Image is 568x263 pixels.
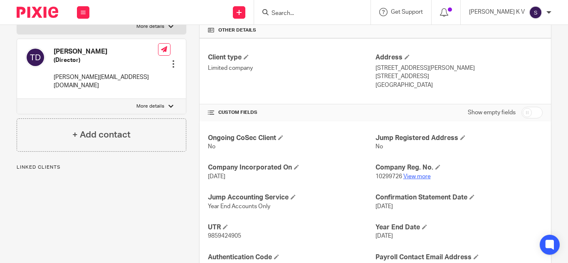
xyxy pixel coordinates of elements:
p: [STREET_ADDRESS] [375,72,543,81]
img: svg%3E [529,6,542,19]
span: [DATE] [375,233,393,239]
h4: Jump Registered Address [375,134,543,143]
h5: (Director) [54,56,158,64]
span: Other details [218,27,256,34]
span: Year End Accounts Only [208,204,270,209]
h4: Company Reg. No. [375,163,543,172]
p: [PERSON_NAME] K V [469,8,525,16]
h4: [PERSON_NAME] [54,47,158,56]
span: [DATE] [375,204,393,209]
span: 9859424905 [208,233,241,239]
p: [PERSON_NAME][EMAIL_ADDRESS][DOMAIN_NAME] [54,73,158,90]
h4: Jump Accounting Service [208,193,375,202]
h4: CUSTOM FIELDS [208,109,375,116]
span: No [375,144,383,150]
h4: Authentication Code [208,253,375,262]
span: [DATE] [208,174,225,179]
p: Linked clients [17,164,186,171]
h4: Confirmation Statement Date [375,193,543,202]
img: svg%3E [25,47,45,67]
span: Get Support [391,9,423,15]
h4: UTR [208,223,375,232]
p: [GEOGRAPHIC_DATA] [375,81,543,89]
p: More details [136,103,164,110]
span: No [208,144,215,150]
span: 10299726 [375,174,402,179]
h4: Address [375,53,543,62]
h4: Year End Date [375,223,543,232]
h4: Ongoing CoSec Client [208,134,375,143]
p: More details [136,23,164,30]
h4: Payroll Contact Email Address [375,253,543,262]
label: Show empty fields [468,108,516,117]
input: Search [271,10,346,17]
p: [STREET_ADDRESS][PERSON_NAME] [375,64,543,72]
a: View more [403,174,431,179]
p: Limited company [208,64,375,72]
h4: Company Incorporated On [208,163,375,172]
h4: Client type [208,53,375,62]
img: Pixie [17,7,58,18]
h4: + Add contact [72,128,131,141]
